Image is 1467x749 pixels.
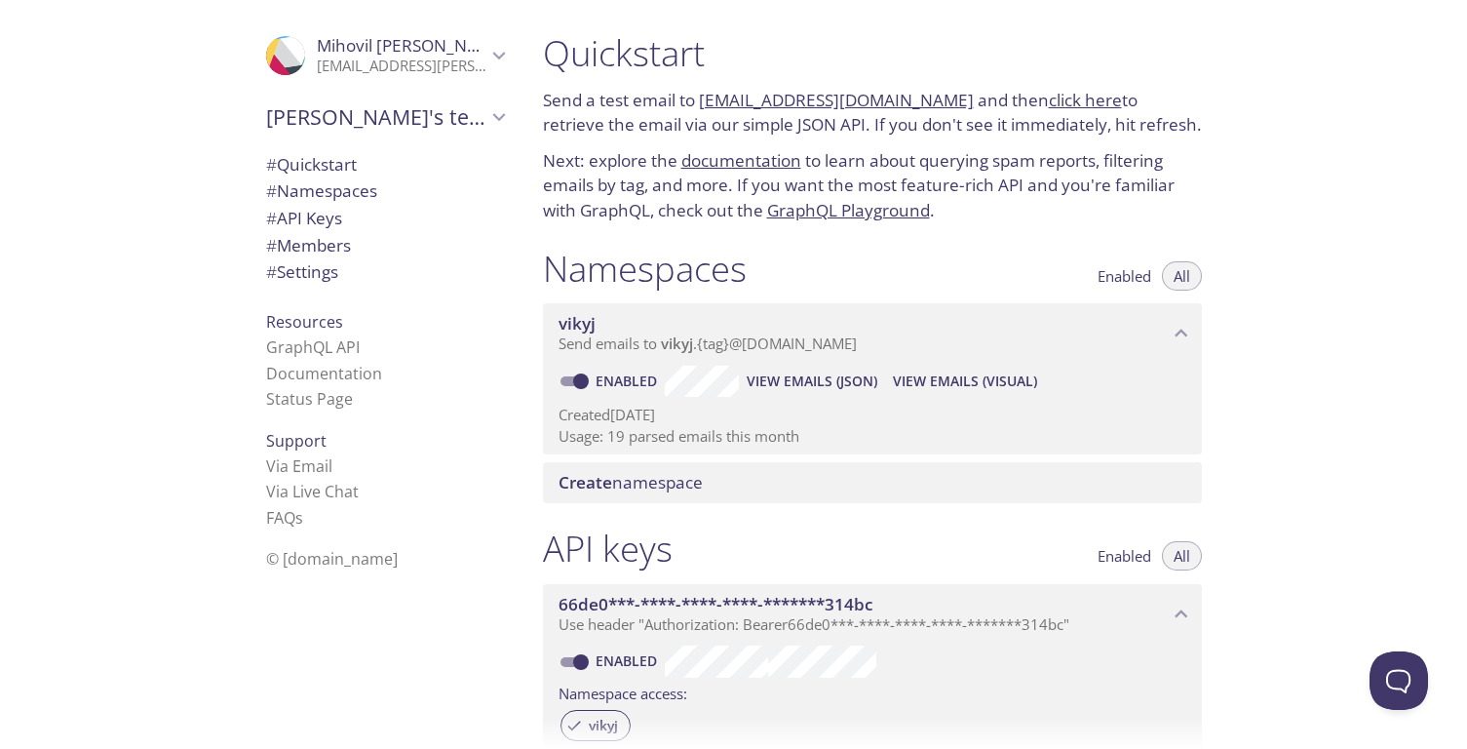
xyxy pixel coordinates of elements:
[543,148,1202,223] p: Next: explore the to learn about querying spam reports, filtering emails by tag, and more. If you...
[266,234,277,256] span: #
[767,199,930,221] a: GraphQL Playground
[251,151,520,178] div: Quickstart
[1086,541,1163,571] button: Enabled
[266,260,338,283] span: Settings
[559,405,1186,425] p: Created [DATE]
[559,426,1186,447] p: Usage: 19 parsed emails this month
[739,366,885,397] button: View Emails (JSON)
[543,527,673,571] h1: API keys
[593,651,665,670] a: Enabled
[559,334,857,353] span: Send emails to . {tag} @[DOMAIN_NAME]
[251,23,520,88] div: Mihovil Kovačević
[317,57,486,76] p: [EMAIL_ADDRESS][PERSON_NAME][DOMAIN_NAME]
[251,177,520,205] div: Namespaces
[251,205,520,232] div: API Keys
[251,92,520,142] div: Mihovil's team
[266,455,332,477] a: Via Email
[295,507,303,529] span: s
[593,372,665,390] a: Enabled
[251,232,520,259] div: Members
[251,258,520,286] div: Team Settings
[559,312,596,335] span: vikyj
[266,179,277,202] span: #
[266,234,351,256] span: Members
[1086,261,1163,291] button: Enabled
[543,462,1202,503] div: Create namespace
[1049,89,1122,111] a: click here
[266,507,303,529] a: FAQ
[559,471,703,493] span: namespace
[543,88,1202,138] p: Send a test email to and then to retrieve the email via our simple JSON API. If you don't see it ...
[266,260,277,283] span: #
[317,34,508,57] span: Mihovil [PERSON_NAME]
[266,336,360,358] a: GraphQL API
[266,430,327,452] span: Support
[1162,261,1202,291] button: All
[1162,541,1202,571] button: All
[266,207,277,229] span: #
[885,366,1045,397] button: View Emails (Visual)
[266,311,343,333] span: Resources
[266,153,277,176] span: #
[559,678,687,706] label: Namespace access:
[560,710,631,741] div: vikyj
[1370,651,1428,710] iframe: Help Scout Beacon - Open
[266,363,382,384] a: Documentation
[681,149,801,172] a: documentation
[543,31,1202,75] h1: Quickstart
[699,89,974,111] a: [EMAIL_ADDRESS][DOMAIN_NAME]
[559,471,612,493] span: Create
[266,103,486,131] span: [PERSON_NAME]'s team
[747,370,877,393] span: View Emails (JSON)
[543,303,1202,364] div: vikyj namespace
[661,334,693,353] span: vikyj
[266,481,359,502] a: Via Live Chat
[543,247,747,291] h1: Namespaces
[266,207,342,229] span: API Keys
[266,153,357,176] span: Quickstart
[266,548,398,570] span: © [DOMAIN_NAME]
[266,388,353,410] a: Status Page
[266,179,377,202] span: Namespaces
[893,370,1037,393] span: View Emails (Visual)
